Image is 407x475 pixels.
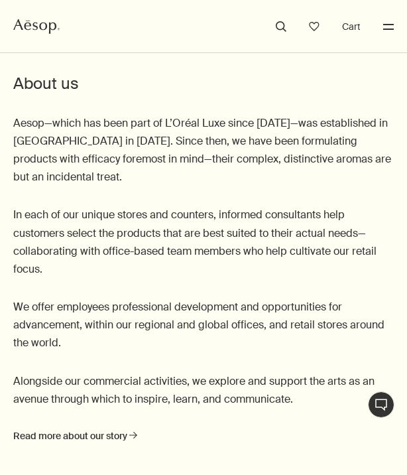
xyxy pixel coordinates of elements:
button: Cart [339,19,364,34]
a: Aesop [10,16,63,37]
p: Aesop—which has been part of L’Oréal Luxe since [DATE]—was established in [GEOGRAPHIC_DATA] in [D... [13,114,394,186]
button: Live Assistance [368,391,394,418]
a: Read more about our story [13,428,137,444]
p: Alongside our commercial activities, we explore and support the arts as an avenue through which t... [13,372,394,408]
p: We offer employees professional development and opportunities for advancement, within our regiona... [13,298,394,352]
h2: About us [13,73,394,94]
p: In each of our unique stores and counters, informed consultants help customers select the product... [13,206,394,278]
button: Menu [380,18,397,35]
a: Open cabinet [306,18,323,35]
svg: Aesop [13,19,60,34]
button: Open search [272,18,290,35]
